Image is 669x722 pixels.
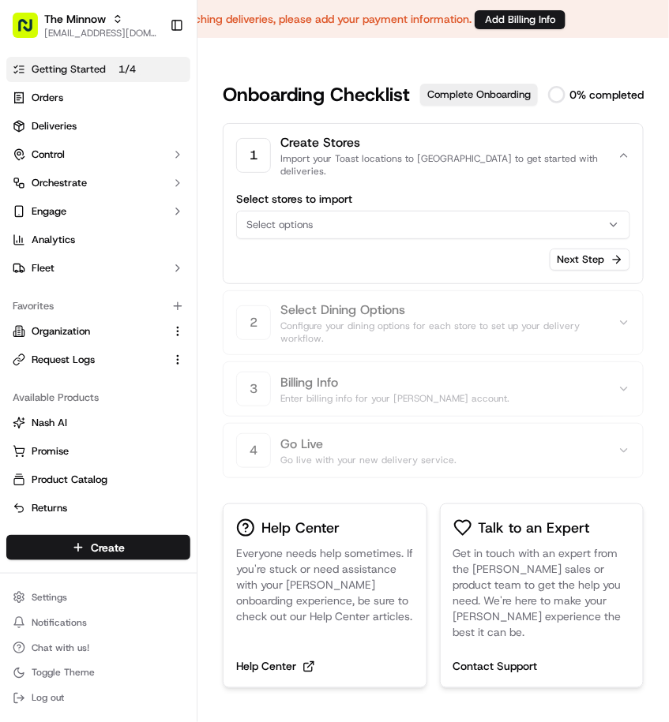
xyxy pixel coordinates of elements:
[32,176,87,190] span: Orchestrate
[6,199,190,224] button: Engage
[6,227,190,253] a: Analytics
[16,271,41,297] img: Zach Benton
[236,545,414,640] p: Everyone needs help sometimes. If you're stuck or need assistance with your [PERSON_NAME] onboard...
[453,659,538,675] button: Contact Support
[269,155,288,174] button: Start new chat
[32,233,75,247] span: Analytics
[223,82,420,107] h1: Onboarding Checklist
[133,354,146,366] div: 💻
[236,124,630,187] button: 1Create StoresImport your Toast locations to [GEOGRAPHIC_DATA] to get started with deliveries.
[16,15,47,47] img: Nash
[131,244,137,256] span: •
[6,170,190,196] button: Orchestrate
[13,324,165,339] a: Organization
[33,150,62,178] img: 4281594248423_2fcf9dad9f2a874258b8_72.png
[13,473,184,487] a: Product Catalog
[280,152,608,178] p: Import your Toast locations to [GEOGRAPHIC_DATA] to get started with deliveries.
[32,353,95,367] span: Request Logs
[32,667,95,679] span: Toggle Theme
[127,346,260,374] a: 💻API Documentation
[245,201,288,220] button: See all
[32,91,63,105] span: Orders
[475,9,566,29] a: Add Billing Info
[32,591,67,604] span: Settings
[6,347,190,372] button: Request Logs
[16,354,28,366] div: 📗
[32,692,64,705] span: Log out
[32,119,77,133] span: Deliveries
[236,193,630,204] label: Select stores to import
[569,87,644,103] p: 0 % completed
[149,352,254,368] span: API Documentation
[111,390,191,402] a: Powered byPylon
[140,286,172,299] span: [DATE]
[6,496,190,521] button: Returns
[131,286,137,299] span: •
[32,501,67,515] span: Returns
[6,535,190,560] button: Create
[236,138,271,173] div: 1
[112,61,142,78] p: 1 / 4
[32,616,87,629] span: Notifications
[6,256,190,281] button: Fleet
[71,150,259,166] div: Start new chat
[32,642,89,654] span: Chat with us!
[6,612,190,634] button: Notifications
[280,392,608,405] p: Enter billing info for your [PERSON_NAME] account.
[236,291,630,354] button: 2Select Dining OptionsConfigure your dining options for each store to set up your delivery workflow.
[16,204,106,217] div: Past conversations
[44,27,157,39] button: [EMAIL_ADDRESS][DOMAIN_NAME]
[6,57,190,82] a: Getting Started1/4
[6,294,190,319] div: Favorites
[246,218,313,232] span: Select options
[550,249,630,271] button: Next Step
[32,62,106,77] span: Getting Started
[6,467,190,492] button: Product Catalog
[236,211,630,239] button: Select options
[32,148,65,162] span: Control
[6,6,163,44] button: The Minnow[EMAIL_ADDRESS][DOMAIN_NAME]
[6,662,190,684] button: Toggle Theme
[475,10,566,29] button: Add Billing Info
[41,101,284,118] input: Got a question? Start typing here...
[6,85,190,110] a: Orders
[261,517,340,539] h3: Help Center
[236,305,271,340] div: 2
[140,244,172,256] span: [DATE]
[13,501,184,515] a: Returns
[6,586,190,608] button: Settings
[280,133,608,152] h2: Create Stores
[9,346,127,374] a: 📗Knowledge Base
[280,435,608,454] h2: Go Live
[6,637,190,659] button: Chat with us!
[16,229,41,254] img: Masood Aslam
[236,193,630,283] div: 1Create StoresImport your Toast locations to [GEOGRAPHIC_DATA] to get started with deliveries.
[157,391,191,402] span: Pylon
[44,11,106,27] button: The Minnow
[6,410,190,436] button: Nash AI
[280,373,608,392] h2: Billing Info
[32,204,66,219] span: Engage
[32,444,69,458] span: Promise
[6,687,190,709] button: Log out
[16,150,44,178] img: 1736555255976-a54dd68f-1ca7-489b-9aae-adbdc363a1c4
[479,517,590,539] h3: Talk to an Expert
[32,416,67,430] span: Nash AI
[13,444,184,458] a: Promise
[280,320,608,345] p: Configure your dining options for each store to set up your delivery workflow.
[49,244,128,256] span: [PERSON_NAME]
[6,319,190,344] button: Organization
[122,11,472,27] p: To start dispatching deliveries, please add your payment information.
[236,362,630,416] button: 3Billing InfoEnter billing info for your [PERSON_NAME] account.
[6,439,190,464] button: Promise
[6,385,190,410] div: Available Products
[280,301,608,320] h2: Select Dining Options
[236,433,271,468] div: 4
[91,540,125,556] span: Create
[32,352,121,368] span: Knowledge Base
[49,286,128,299] span: [PERSON_NAME]
[6,114,190,139] a: Deliveries
[13,353,165,367] a: Request Logs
